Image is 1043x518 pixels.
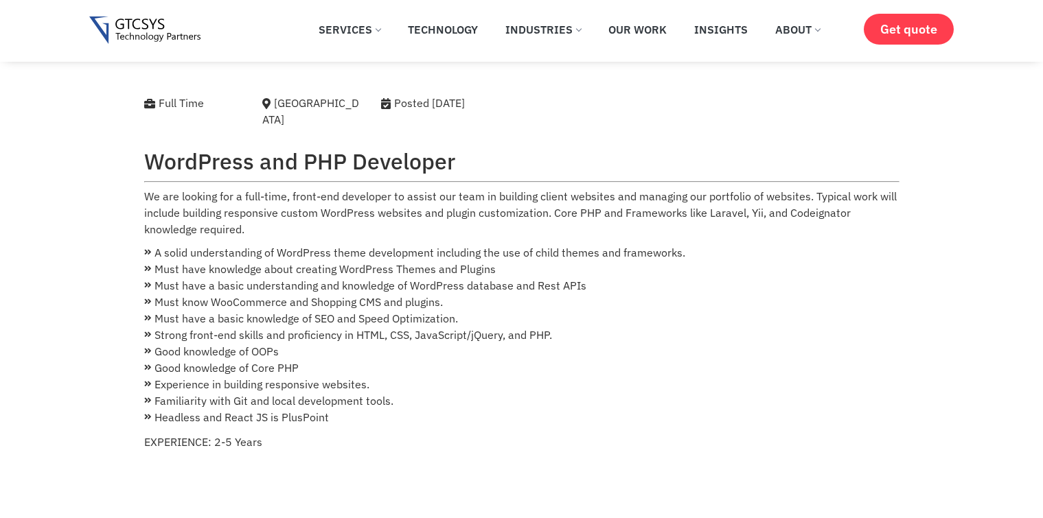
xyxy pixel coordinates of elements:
[144,310,899,327] li: Must have a basic knowledge of SEO and Speed Optimization.
[144,392,899,409] li: Familiarity with Git and local development tools.
[89,16,201,45] img: Gtcsys logo
[684,14,758,45] a: Insights
[144,148,899,174] h2: WordPress and PHP Developer
[144,277,899,294] li: Must have a basic understanding and knowledge of WordPress database and Rest APIs
[144,343,899,360] li: Good knowledge of OOPs
[495,14,591,45] a: Industries
[144,360,899,376] li: Good knowledge of Core PHP
[308,14,391,45] a: Services
[864,14,954,45] a: Get quote
[144,327,899,343] li: Strong front-end skills and proficiency in HTML, CSS, JavaScript/jQuery, and PHP.
[398,14,488,45] a: Technology
[880,22,937,36] span: Get quote
[144,95,242,111] div: Full Time
[598,14,677,45] a: Our Work
[144,244,899,261] li: A solid understanding of WordPress theme development including the use of child themes and framew...
[381,95,538,111] div: Posted [DATE]
[144,261,899,277] li: Must have knowledge about creating WordPress Themes and Plugins
[144,409,899,425] li: Headless and React JS is PlusPoint
[765,14,830,45] a: About
[144,376,899,392] li: Experience in building responsive websites.
[144,434,899,450] p: EXPERIENCE: 2-5 Years
[262,95,360,128] div: [GEOGRAPHIC_DATA]
[144,294,899,310] li: Must know WooCommerce and Shopping CMS and plugins.
[144,188,899,237] p: We are looking for a full-time, front-end developer to assist our team in building client website...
